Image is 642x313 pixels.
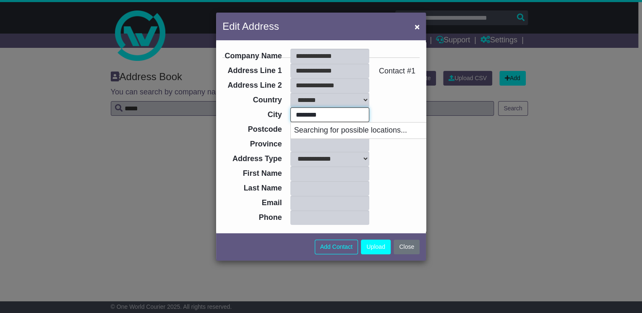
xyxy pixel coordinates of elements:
[216,181,286,193] label: Last Name
[216,49,286,61] label: Company Name
[216,210,286,222] label: Phone
[216,122,286,134] label: Postcode
[216,196,286,208] label: Email
[415,22,420,31] span: ×
[410,18,424,35] button: Close
[216,151,286,164] label: Address Type
[216,137,286,149] label: Province
[216,78,286,90] label: Address Line 2
[216,166,286,178] label: First Name
[222,19,279,34] h5: Edit Address
[216,63,286,76] label: Address Line 1
[216,107,286,120] label: City
[315,240,358,254] button: Add Contact
[361,240,390,254] button: Upload
[394,240,420,254] button: Close
[291,123,458,138] p: Searching for possible locations...
[216,93,286,105] label: Country
[379,67,415,75] span: Contact #1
